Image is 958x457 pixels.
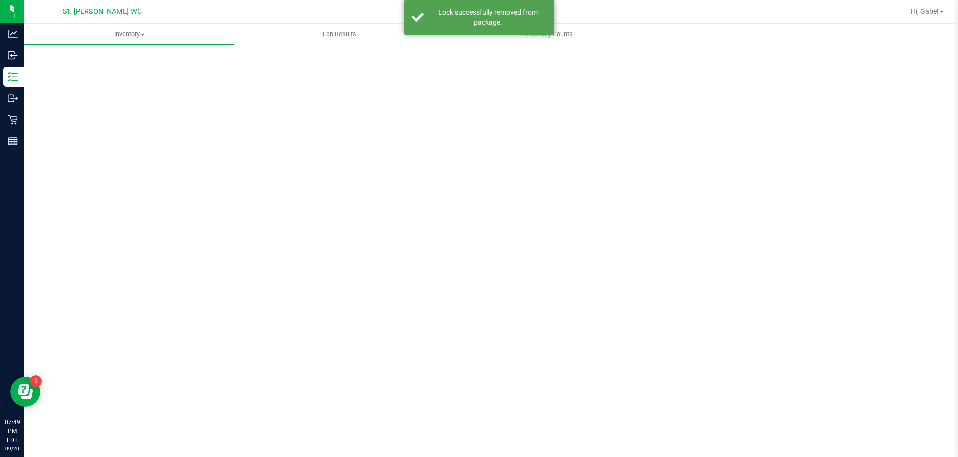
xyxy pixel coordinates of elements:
[24,24,234,45] a: Inventory
[309,30,370,39] span: Lab Results
[10,377,40,407] iframe: Resource center
[8,115,18,125] inline-svg: Retail
[8,29,18,39] inline-svg: Analytics
[911,7,939,15] span: Hi, Gabe!
[8,136,18,146] inline-svg: Reports
[24,30,234,39] span: Inventory
[8,50,18,60] inline-svg: Inbound
[30,375,42,387] iframe: Resource center unread badge
[63,7,142,16] span: St. [PERSON_NAME] WC
[234,24,444,45] a: Lab Results
[429,7,547,27] div: Lock successfully removed from package.
[8,93,18,103] inline-svg: Outbound
[8,72,18,82] inline-svg: Inventory
[5,418,20,445] p: 07:49 PM EDT
[5,445,20,452] p: 09/20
